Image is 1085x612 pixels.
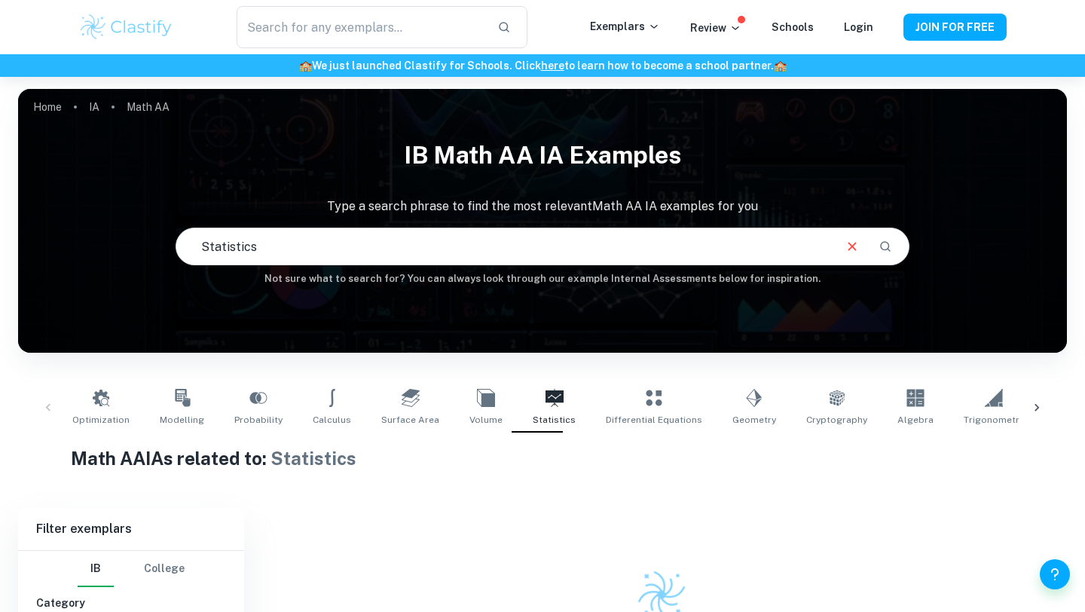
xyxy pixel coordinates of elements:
span: Calculus [313,413,351,427]
span: Cryptography [806,413,867,427]
p: Type a search phrase to find the most relevant Math AA IA examples for you [18,197,1067,216]
h6: Filter exemplars [18,508,244,550]
span: Trigonometry [964,413,1024,427]
span: Statistics [533,413,576,427]
p: Review [690,20,741,36]
span: Probability [234,413,283,427]
h6: We just launched Clastify for Schools. Click to learn how to become a school partner. [3,57,1082,74]
button: Clear [838,232,866,261]
button: Help and Feedback [1040,559,1070,589]
a: Schools [772,21,814,33]
button: IB [78,551,114,587]
h6: Category [36,595,226,611]
span: Algebra [897,413,934,427]
span: Modelling [160,413,204,427]
div: Filter type choice [78,551,185,587]
button: Search [873,234,898,259]
a: here [541,60,564,72]
input: E.g. modelling a logo, player arrangements, shape of an egg... [176,225,832,268]
span: Differential Equations [606,413,702,427]
a: Home [33,96,62,118]
h1: IB Math AA IA examples [18,131,1067,179]
span: Optimization [72,413,130,427]
span: 🏫 [299,60,312,72]
img: Clastify logo [78,12,174,42]
p: Exemplars [590,18,660,35]
span: Volume [469,413,503,427]
button: JOIN FOR FREE [903,14,1007,41]
span: Geometry [732,413,776,427]
button: College [144,551,185,587]
p: Math AA [127,99,170,115]
span: Surface Area [381,413,439,427]
span: Statistics [270,448,356,469]
a: Login [844,21,873,33]
a: IA [89,96,99,118]
h1: Math AA IAs related to: [71,445,1015,472]
h6: Not sure what to search for? You can always look through our example Internal Assessments below f... [18,271,1067,286]
span: 🏫 [774,60,787,72]
input: Search for any exemplars... [237,6,485,48]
